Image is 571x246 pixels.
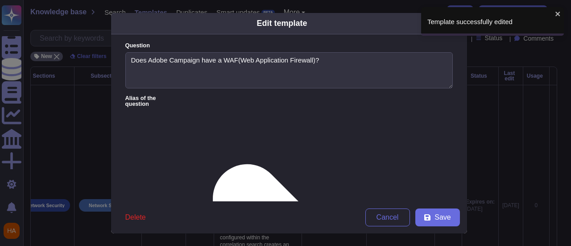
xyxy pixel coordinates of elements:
[434,214,451,221] span: Save
[365,208,410,226] button: Cancel
[421,7,564,36] div: Template successfully edited
[125,52,453,89] textarea: Does Adobe Campaign have a WAF(Web Application Firewall)?
[415,208,460,226] button: Save
[125,43,453,49] label: Question
[118,208,153,226] button: Delete
[125,214,146,221] span: Delete
[555,10,561,17] button: close
[257,17,307,29] div: Edit template
[377,214,399,221] span: Cancel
